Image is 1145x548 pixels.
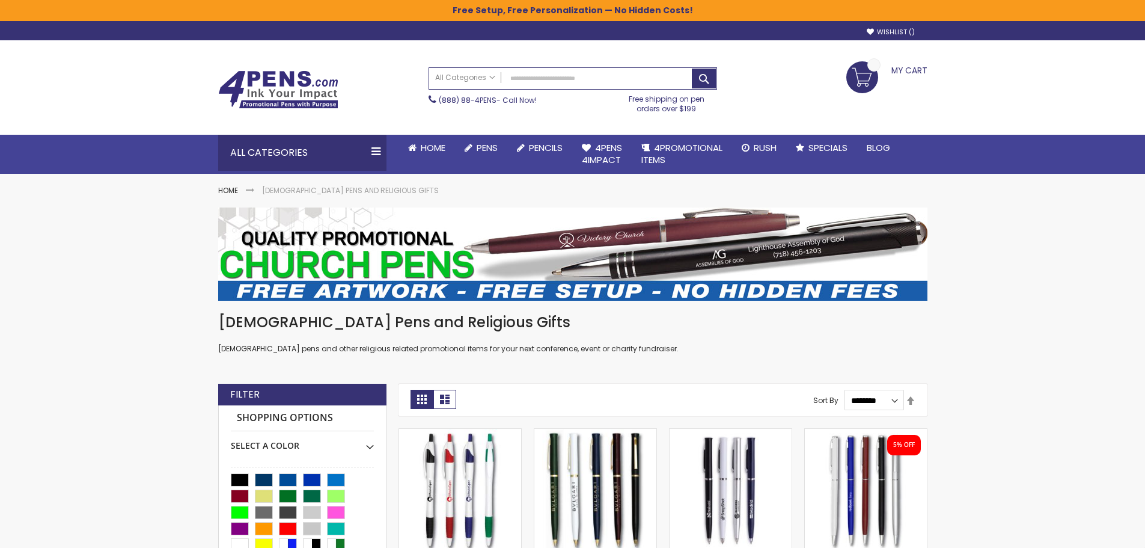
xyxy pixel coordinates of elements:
[477,141,498,154] span: Pens
[399,428,521,439] a: Gripped Slimster Pen
[857,135,900,161] a: Blog
[439,95,496,105] a: (888) 88-4PENS
[429,68,501,88] a: All Categories
[439,95,537,105] span: - Call Now!
[632,135,732,174] a: 4PROMOTIONALITEMS
[218,185,238,195] a: Home
[582,141,622,166] span: 4Pens 4impact
[411,390,433,409] strong: Grid
[218,313,927,332] h1: [DEMOGRAPHIC_DATA] Pens and Religious Gifts
[529,141,563,154] span: Pencils
[754,141,777,154] span: Rush
[398,135,455,161] a: Home
[534,428,656,439] a: Angel Gold Twist Pen
[641,141,722,166] span: 4PROMOTIONAL ITEMS
[435,73,495,82] span: All Categories
[808,141,847,154] span: Specials
[670,428,792,439] a: Angel Silver Twist Pens
[867,141,890,154] span: Blog
[893,441,915,449] div: 5% OFF
[616,90,717,114] div: Free shipping on pen orders over $199
[867,28,915,37] a: Wishlist
[231,431,374,452] div: Select A Color
[455,135,507,161] a: Pens
[786,135,857,161] a: Specials
[421,141,445,154] span: Home
[231,405,374,431] strong: Shopping Options
[262,185,439,195] strong: [DEMOGRAPHIC_DATA] Pens and Religious Gifts
[813,395,838,405] label: Sort By
[218,135,386,171] div: All Categories
[218,313,927,354] div: [DEMOGRAPHIC_DATA] pens and other religious related promotional items for your next conference, e...
[218,70,338,109] img: 4Pens Custom Pens and Promotional Products
[507,135,572,161] a: Pencils
[805,428,927,439] a: Slim Twist Pens
[230,388,260,401] strong: Filter
[572,135,632,174] a: 4Pens4impact
[218,208,927,301] img: Church Pens and Religious Gifts
[732,135,786,161] a: Rush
